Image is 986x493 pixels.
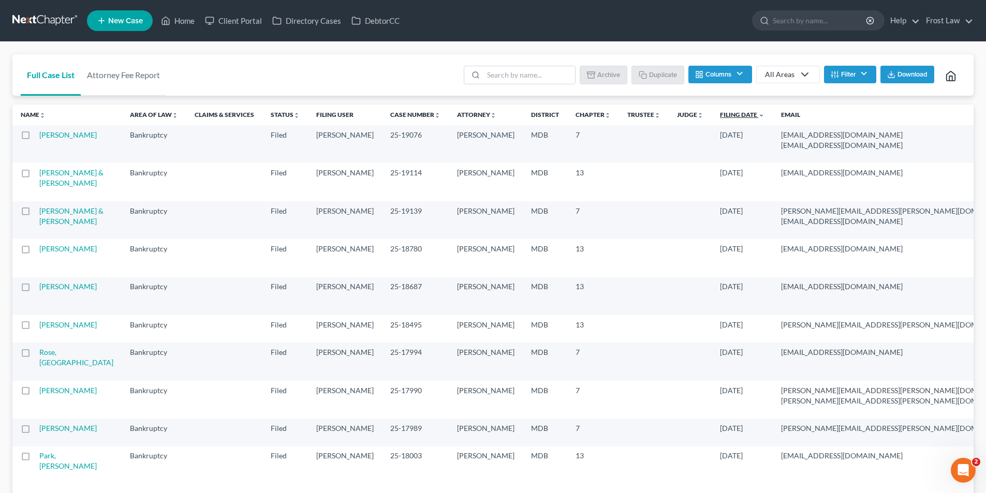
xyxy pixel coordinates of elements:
td: Filed [262,342,308,380]
td: Bankruptcy [122,163,186,201]
td: [PERSON_NAME] [449,315,523,342]
td: [PERSON_NAME] [308,125,382,163]
a: [PERSON_NAME] [39,320,97,329]
td: 25-17989 [382,419,449,446]
a: [PERSON_NAME] [39,130,97,139]
td: Bankruptcy [122,239,186,277]
td: Filed [262,201,308,239]
td: MDB [523,125,567,163]
td: 7 [567,381,619,419]
td: 13 [567,315,619,342]
a: Full Case List [21,54,81,96]
i: unfold_more [654,112,660,118]
a: [PERSON_NAME] & [PERSON_NAME] [39,168,104,187]
td: Filed [262,315,308,342]
td: Filed [262,277,308,315]
td: [DATE] [712,239,773,277]
td: [PERSON_NAME] [308,381,382,419]
th: Claims & Services [186,104,262,125]
th: Filing User [308,104,382,125]
td: [PERSON_NAME] [308,163,382,201]
button: Download [880,66,934,83]
td: 7 [567,201,619,239]
td: [PERSON_NAME] [308,277,382,315]
i: unfold_more [172,112,178,118]
td: [PERSON_NAME] [308,201,382,239]
a: Frost Law [921,11,973,30]
i: expand_more [758,112,764,118]
td: Filed [262,419,308,446]
td: 13 [567,277,619,315]
a: Help [885,11,920,30]
td: [PERSON_NAME] [449,381,523,419]
td: Bankruptcy [122,125,186,163]
td: [DATE] [712,381,773,419]
a: Area of Lawunfold_more [130,111,178,118]
td: [PERSON_NAME] [449,125,523,163]
input: Search by name... [773,11,867,30]
i: unfold_more [697,112,703,118]
a: Home [156,11,200,30]
td: 7 [567,419,619,446]
td: [DATE] [712,419,773,446]
a: Directory Cases [267,11,346,30]
td: [PERSON_NAME] [449,342,523,380]
td: 25-19114 [382,163,449,201]
td: [DATE] [712,342,773,380]
td: 7 [567,125,619,163]
a: Chapterunfold_more [576,111,611,118]
td: MDB [523,163,567,201]
td: MDB [523,277,567,315]
a: Judgeunfold_more [677,111,703,118]
td: [DATE] [712,163,773,201]
td: [DATE] [712,125,773,163]
a: Client Portal [200,11,267,30]
td: 25-19076 [382,125,449,163]
td: [PERSON_NAME] [449,419,523,446]
a: Statusunfold_more [271,111,300,118]
td: Filed [262,125,308,163]
button: Columns [688,66,752,83]
td: Bankruptcy [122,381,186,419]
td: [PERSON_NAME] [308,239,382,277]
span: Download [897,70,928,79]
iframe: Intercom live chat [951,458,976,483]
td: 25-18687 [382,277,449,315]
td: 25-18780 [382,239,449,277]
td: 25-17994 [382,342,449,380]
td: 7 [567,342,619,380]
input: Search by name... [483,66,575,84]
td: Bankruptcy [122,419,186,446]
td: Filed [262,163,308,201]
td: [PERSON_NAME] [308,315,382,342]
td: MDB [523,342,567,380]
td: 25-18495 [382,315,449,342]
th: District [523,104,567,125]
i: unfold_more [434,112,440,118]
td: Filed [262,239,308,277]
td: MDB [523,239,567,277]
td: 25-19139 [382,201,449,239]
td: Bankruptcy [122,342,186,380]
i: unfold_more [490,112,496,118]
td: 13 [567,239,619,277]
a: Rose, [GEOGRAPHIC_DATA] [39,348,113,367]
td: [PERSON_NAME] [449,201,523,239]
i: unfold_more [605,112,611,118]
td: [DATE] [712,315,773,342]
td: MDB [523,315,567,342]
td: MDB [523,201,567,239]
a: Attorney Fee Report [81,54,166,96]
a: Case Numberunfold_more [390,111,440,118]
td: Bankruptcy [122,315,186,342]
a: Trusteeunfold_more [627,111,660,118]
td: [PERSON_NAME] [308,419,382,446]
span: 2 [972,458,980,466]
td: [DATE] [712,201,773,239]
td: MDB [523,419,567,446]
td: Bankruptcy [122,277,186,315]
i: unfold_more [293,112,300,118]
i: unfold_more [39,112,46,118]
td: [DATE] [712,277,773,315]
a: [PERSON_NAME] [39,244,97,253]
